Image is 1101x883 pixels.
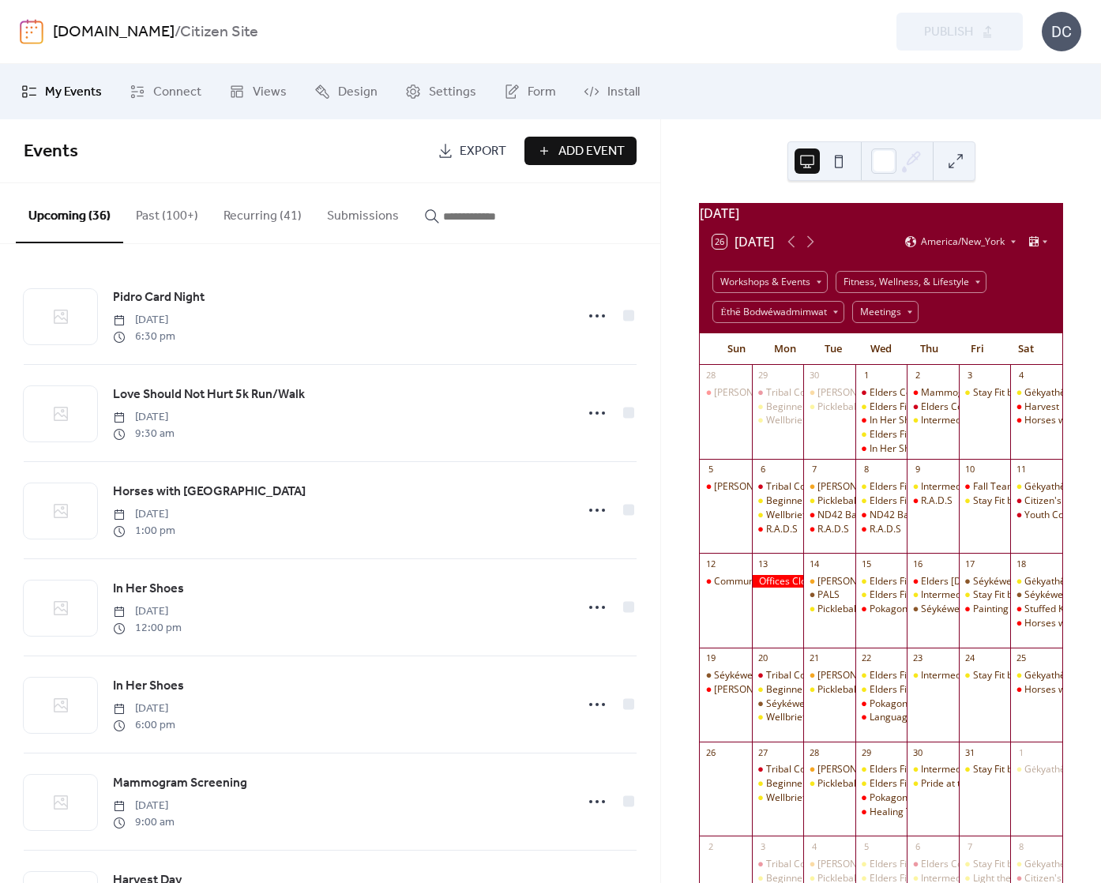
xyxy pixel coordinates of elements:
div: In Her Shoes [855,414,907,427]
div: Tribal Council Meeting [752,480,804,494]
div: 23 [911,652,923,664]
div: [DATE] [700,204,1062,223]
div: Séykéwen | Fall Hide Camp [700,669,752,682]
div: Wellbriety [766,414,810,427]
div: Elders Council Meeting [855,386,907,400]
div: 29 [860,746,872,758]
div: Bodwéwadmimwen Potawatomi Language Class with Kevin Daugherty [803,575,855,588]
div: 3 [757,840,768,852]
div: 7 [808,464,820,475]
div: [PERSON_NAME] Language Class with [PERSON_NAME] [817,669,1061,682]
div: Community Eagle Staff Feather Exchange [700,575,752,588]
div: 30 [911,746,923,758]
span: Love Should Not Hurt 5k Run/Walk [113,385,305,404]
span: Mammogram Screening [113,774,247,793]
div: 12 [705,558,716,569]
div: Beginners Yoga [752,494,804,508]
div: Elders Fitness Fun [870,777,949,791]
div: 1 [860,370,872,381]
span: My Events [45,83,102,102]
div: Elders Fitness Fun [870,763,949,776]
div: Beginners Yoga [752,777,804,791]
div: Fall Teams Day [973,480,1040,494]
a: Love Should Not Hurt 5k Run/Walk [113,385,305,405]
div: Citizen's Meeting [1024,494,1100,508]
a: In Her Shoes [113,676,184,697]
div: Stay Fit by Doing HIIT [959,669,1011,682]
div: Séykéwen | Fall Hide Camp [907,603,959,616]
div: Pickleball [803,400,855,414]
div: Horses with Spring Creek [1010,414,1062,427]
div: 22 [860,652,872,664]
div: Beginners Yoga [752,683,804,697]
div: Elders Council Business Meeting [907,858,959,871]
div: Pokagon Tribal Police Citizen’s Academy [855,791,907,805]
span: In Her Shoes [113,677,184,696]
div: Pokagon Tribal Police Citizen’s Academy [855,697,907,711]
div: Tribal Council Meeting [766,763,865,776]
div: R.A.D.S [752,523,804,536]
div: R.A.D.S [855,523,907,536]
div: Elders Fitness Fun [855,763,907,776]
div: 21 [808,652,820,664]
div: Elders Fitness Fun [855,480,907,494]
div: Stay Fit by Doing HIIT [959,494,1011,508]
div: Bodwéwadmimwen Potawatomi Language Class with Kevin Daugherty [803,858,855,871]
div: Beginners Yoga [766,400,836,414]
div: Gėkyathêk | Basketball [1010,575,1062,588]
div: Stay Fit by Doing HIIT [973,669,1065,682]
div: Wellbriety [752,509,804,522]
div: Séykéwen | Fall Hide Camp [752,697,804,711]
div: Elders Fitness Fun [870,428,949,441]
span: 9:00 am [113,814,175,831]
div: Pickleball [817,777,859,791]
a: In Her Shoes [113,579,184,599]
span: [DATE] [113,798,175,814]
div: Intermediate Yoga [921,588,1002,602]
div: Fri [953,333,1001,365]
div: Séykéwen | Fall Hide Camp [766,697,887,711]
span: Views [253,83,287,102]
button: 26[DATE] [707,231,780,253]
div: Community Eagle Staff Feather Exchange [714,575,896,588]
span: Form [528,83,556,102]
div: Séykéwen | Fall Hide Camp [959,575,1011,588]
div: Intermediate Yoga [907,480,959,494]
div: Wellbriety [752,414,804,427]
div: Elders Fitness Fun [870,683,949,697]
div: Tribal Council Meeting [752,669,804,682]
div: 13 [757,558,768,569]
div: 30 [808,370,820,381]
div: Harvest Day [1010,400,1062,414]
div: Stay Fit by Doing HIIT [973,386,1065,400]
div: Horses with Spring Creek [1010,683,1062,697]
a: Connect [118,70,213,113]
div: ND42 Basketball Clinic [803,509,855,522]
div: 14 [808,558,820,569]
div: 10 [964,464,975,475]
div: Beginners Yoga [766,494,836,508]
div: In Her Shoes [870,414,926,427]
div: Stay Fit by Doing HIIT [973,494,1065,508]
div: [PERSON_NAME] Mizhatthwen - Let's Make Regalia [714,386,938,400]
div: Elders Fitness Fun [870,588,949,602]
div: Pride at the Tribe 18+ [921,777,1016,791]
div: [PERSON_NAME] Mizhatthwen - Let's Make Regalia [714,480,938,494]
div: R.A.D.S [907,494,959,508]
div: 8 [1015,840,1027,852]
div: Sat [1001,333,1050,365]
div: Wellbriety [752,711,804,724]
span: 6:30 pm [113,329,175,345]
div: Intermediate Yoga [907,588,959,602]
div: Stay Fit by Doing HIIT [959,588,1011,602]
span: Design [338,83,378,102]
div: Tribal Council Meeting [766,480,865,494]
div: Healing Through Arts Exhibit [870,806,995,819]
div: Elders Council Business Meeting [921,400,1064,414]
div: Gėkyathêk | Basketball [1010,669,1062,682]
button: Add Event [524,137,637,165]
div: Pokagon Tribal Police Citizen’s Academy [870,791,1046,805]
span: 9:30 am [113,426,175,442]
button: Submissions [314,183,411,242]
div: Thu [905,333,953,365]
